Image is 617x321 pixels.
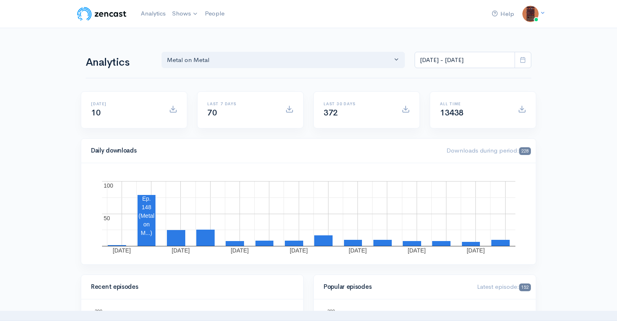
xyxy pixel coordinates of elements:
[104,215,110,221] text: 50
[167,55,392,65] div: Metal on Metal
[207,102,275,106] h6: Last 7 days
[141,230,152,236] text: M...)
[142,195,151,202] text: Ep.
[408,247,426,254] text: [DATE]
[488,5,517,23] a: Help
[138,5,169,22] a: Analytics
[467,247,485,254] text: [DATE]
[324,108,338,118] span: 372
[95,309,102,314] text: 200
[290,247,308,254] text: [DATE]
[349,247,367,254] text: [DATE]
[415,52,515,69] input: analytics date range selector
[76,6,128,22] img: ZenCast Logo
[324,102,392,106] h6: Last 30 days
[202,5,228,22] a: People
[522,6,539,22] img: ...
[327,309,335,314] text: 200
[91,283,289,290] h4: Recent episodes
[162,52,405,69] button: Metal on Metal
[91,173,526,255] svg: A chart.
[231,247,249,254] text: [DATE]
[91,147,437,154] h4: Daily downloads
[519,283,531,291] span: 152
[91,108,100,118] span: 10
[324,283,467,290] h4: Popular episodes
[113,247,131,254] text: [DATE]
[440,102,508,106] h6: All time
[172,247,190,254] text: [DATE]
[104,182,113,189] text: 100
[519,147,531,155] span: 228
[169,5,202,23] a: Shows
[477,283,531,290] span: Latest episode:
[440,108,464,118] span: 13438
[446,146,531,154] span: Downloads during period:
[86,57,152,69] h1: Analytics
[207,108,217,118] span: 70
[91,102,159,106] h6: [DATE]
